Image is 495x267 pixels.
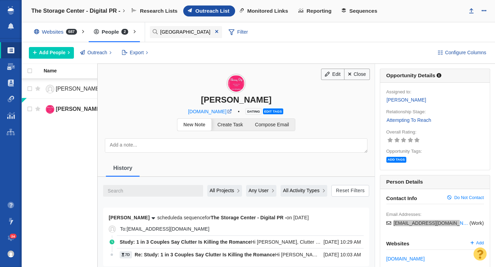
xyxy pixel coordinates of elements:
span: Work [471,220,482,226]
a: Close [344,69,370,80]
span: Reporting [307,8,332,14]
span: Sequences [349,8,377,14]
a: Add tags [386,156,408,162]
span: Outreach [87,49,107,56]
span: [DOMAIN_NAME] [188,109,227,114]
a: torontosun.com [227,109,237,114]
a: Sequences [337,5,383,16]
a: DatingEdit tags [245,108,284,114]
span: Websites [386,241,471,247]
span: Compose Email [255,122,289,127]
span: Dating [245,108,262,115]
span: • [236,107,241,116]
button: Export [118,47,152,59]
a: [DOMAIN_NAME] [386,256,425,262]
a: Edit [321,69,344,80]
span: [PERSON_NAME] [56,106,102,112]
span: Contact Info [386,195,448,201]
button: Add People [29,47,74,59]
a: Name [44,68,112,74]
label: Overall Rating: [386,129,417,135]
div: Websites [29,24,85,40]
span: Monitored Links [247,8,288,14]
h6: Opportunity Details [386,72,436,78]
a: Create Task [211,119,249,131]
span: 24 [10,234,17,239]
span: 687 [66,29,77,35]
a: Add [471,241,484,247]
span: Add People [39,49,66,56]
span: Configure Columns [445,49,486,56]
div: [PERSON_NAME] [98,95,375,105]
span: ( ) [470,220,484,226]
span: torontosun.com [386,256,425,262]
span: [PERSON_NAME] [56,86,101,92]
img: buzzstream_logo_iconsimple.png [8,6,14,14]
h6: Person Details [380,175,490,189]
a: [PERSON_NAME] [386,96,427,104]
label: Opportunity Tags: [386,148,422,154]
label: Email Addresses: [386,211,422,218]
label: Assigned to: [386,89,411,95]
span: Edit tags [263,108,283,114]
a: Outreach List [183,5,235,16]
span: Outreach List [195,8,229,14]
span: Create Task [217,122,243,127]
button: Configure Columns [434,47,490,59]
span: History [113,165,132,171]
span: Filter [224,26,252,39]
span: Research Lists [140,8,178,14]
a: Do Not Contact [447,195,484,201]
h4: The Storage Center - Digital PR - [31,8,120,14]
a: Monitored Links [235,5,294,16]
img: 8a21b1a12a7554901d364e890baed237 [8,251,14,257]
label: Relationship Stage: [386,109,426,115]
button: Outreach [76,47,115,59]
a: Research Lists [127,5,183,16]
a: History [106,158,139,178]
a: [DOMAIN_NAME] [188,108,227,115]
a: [PERSON_NAME] [44,103,106,115]
a: Compose Email [249,119,295,131]
a: [EMAIL_ADDRESS][DOMAIN_NAME] [394,220,469,226]
a: Attempting To Reach [386,116,432,124]
a: Reporting [294,5,337,16]
span: Export [130,49,144,56]
a: [PERSON_NAME] [44,83,106,95]
a: New Note [177,119,211,131]
span: Add tags [386,157,406,163]
span: New Note [184,122,206,127]
div: Name [44,68,112,73]
input: Search [150,26,222,38]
